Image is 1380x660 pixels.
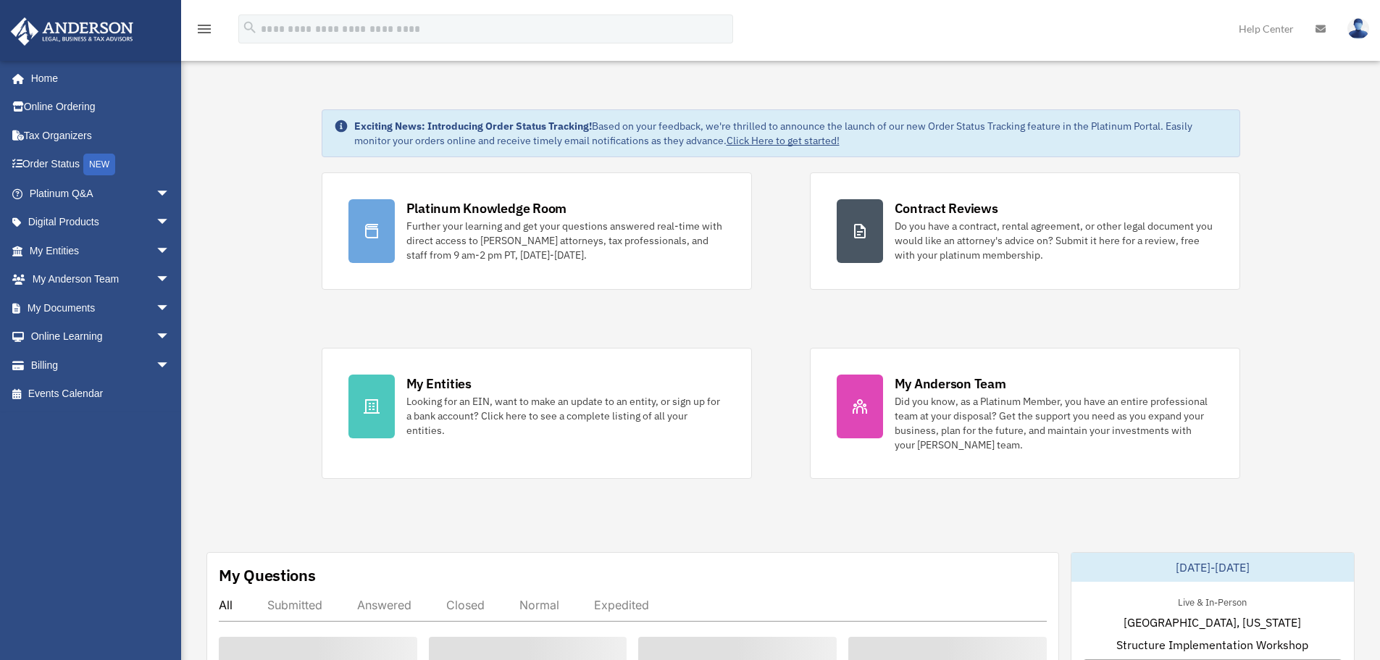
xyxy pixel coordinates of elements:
div: My Entities [406,375,472,393]
a: Online Ordering [10,93,192,122]
a: My Entitiesarrow_drop_down [10,236,192,265]
a: Digital Productsarrow_drop_down [10,208,192,237]
span: arrow_drop_down [156,322,185,352]
strong: Exciting News: Introducing Order Status Tracking! [354,120,592,133]
div: Platinum Knowledge Room [406,199,567,217]
div: My Questions [219,564,316,586]
img: Anderson Advisors Platinum Portal [7,17,138,46]
div: Did you know, as a Platinum Member, you have an entire professional team at your disposal? Get th... [895,394,1213,452]
a: Contract Reviews Do you have a contract, rental agreement, or other legal document you would like... [810,172,1240,290]
img: User Pic [1347,18,1369,39]
div: Live & In-Person [1166,593,1258,609]
div: Contract Reviews [895,199,998,217]
a: Platinum Knowledge Room Further your learning and get your questions answered real-time with dire... [322,172,752,290]
span: arrow_drop_down [156,293,185,323]
a: menu [196,25,213,38]
span: arrow_drop_down [156,351,185,380]
div: Further your learning and get your questions answered real-time with direct access to [PERSON_NAM... [406,219,725,262]
i: search [242,20,258,35]
div: Looking for an EIN, want to make an update to an entity, or sign up for a bank account? Click her... [406,394,725,438]
a: My Anderson Teamarrow_drop_down [10,265,192,294]
div: Expedited [594,598,649,612]
a: My Entities Looking for an EIN, want to make an update to an entity, or sign up for a bank accoun... [322,348,752,479]
a: Billingarrow_drop_down [10,351,192,380]
span: [GEOGRAPHIC_DATA], [US_STATE] [1124,614,1301,631]
span: arrow_drop_down [156,179,185,209]
div: My Anderson Team [895,375,1006,393]
a: Online Learningarrow_drop_down [10,322,192,351]
div: Based on your feedback, we're thrilled to announce the launch of our new Order Status Tracking fe... [354,119,1228,148]
a: My Documentsarrow_drop_down [10,293,192,322]
span: arrow_drop_down [156,208,185,238]
a: Click Here to get started! [727,134,840,147]
a: Home [10,64,185,93]
span: Structure Implementation Workshop [1116,636,1308,653]
a: Tax Organizers [10,121,192,150]
div: Answered [357,598,411,612]
div: NEW [83,154,115,175]
a: Order StatusNEW [10,150,192,180]
a: Platinum Q&Aarrow_drop_down [10,179,192,208]
span: arrow_drop_down [156,236,185,266]
div: Do you have a contract, rental agreement, or other legal document you would like an attorney's ad... [895,219,1213,262]
div: Submitted [267,598,322,612]
a: Events Calendar [10,380,192,409]
div: All [219,598,233,612]
div: Normal [519,598,559,612]
span: arrow_drop_down [156,265,185,295]
div: [DATE]-[DATE] [1071,553,1354,582]
i: menu [196,20,213,38]
a: My Anderson Team Did you know, as a Platinum Member, you have an entire professional team at your... [810,348,1240,479]
div: Closed [446,598,485,612]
